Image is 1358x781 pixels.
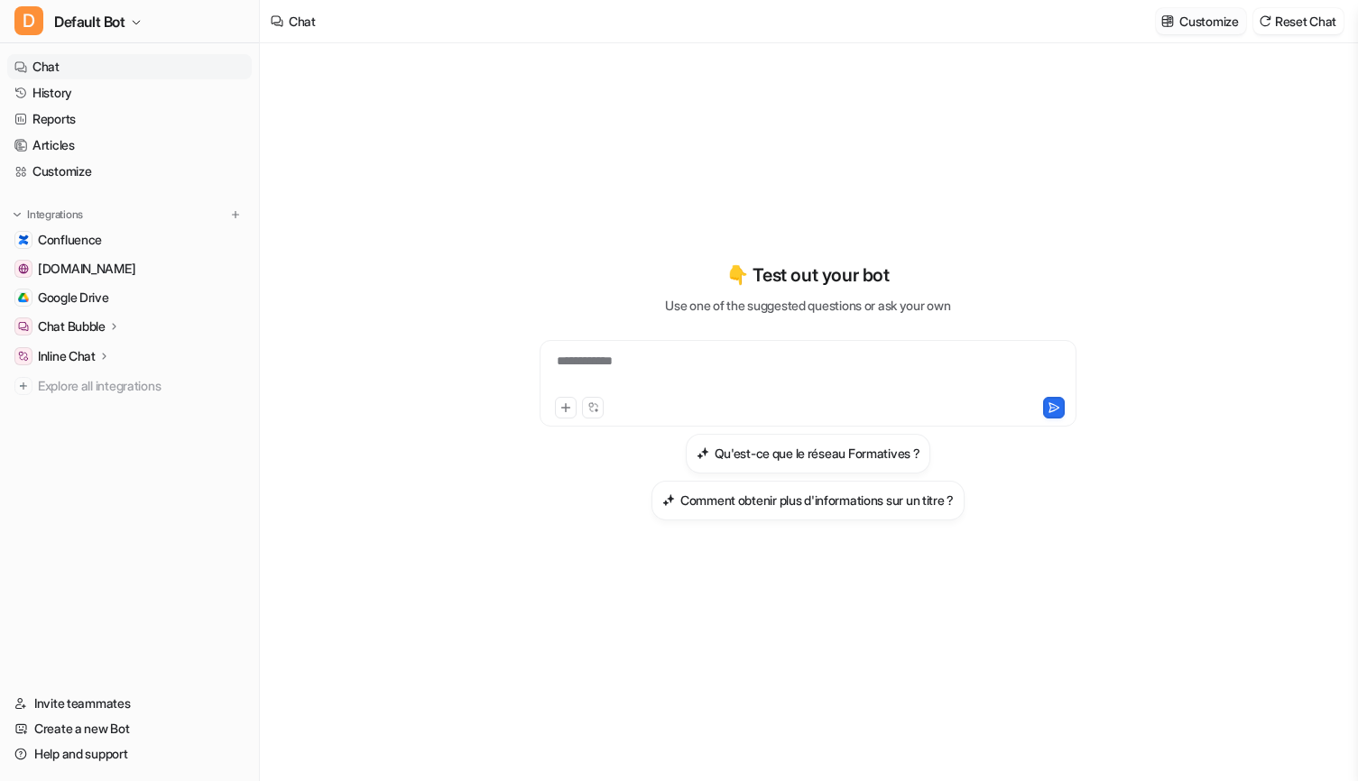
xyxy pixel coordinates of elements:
[1156,8,1245,34] button: Customize
[18,292,29,303] img: Google Drive
[665,296,950,315] p: Use one of the suggested questions or ask your own
[7,206,88,224] button: Integrations
[651,481,965,520] button: Comment obtenir plus d'informations sur un titre ?Comment obtenir plus d'informations sur un titre ?
[18,234,29,245] img: Confluence
[38,317,106,335] p: Chat Bubble
[38,289,109,307] span: Google Drive
[38,372,245,400] span: Explore all integrations
[1259,14,1271,28] img: reset
[7,716,252,741] a: Create a new Bot
[7,691,252,716] a: Invite teammates
[14,377,32,395] img: explore all integrations
[14,6,43,35] span: D
[18,321,29,332] img: Chat Bubble
[27,207,83,222] p: Integrations
[7,80,252,106] a: History
[1253,8,1344,34] button: Reset Chat
[229,208,242,221] img: menu_add.svg
[7,373,252,399] a: Explore all integrations
[54,9,125,34] span: Default Bot
[38,347,96,365] p: Inline Chat
[686,434,931,473] button: Qu'est-ce que le réseau Formatives ?Qu'est-ce que le réseau Formatives ?
[715,444,920,463] h3: Qu'est-ce que le réseau Formatives ?
[38,260,135,278] span: [DOMAIN_NAME]
[7,256,252,281] a: www.formatives.fr[DOMAIN_NAME]
[7,227,252,253] a: ConfluenceConfluence
[38,231,102,249] span: Confluence
[7,54,252,79] a: Chat
[697,446,709,460] img: Qu'est-ce que le réseau Formatives ?
[7,106,252,132] a: Reports
[289,12,316,31] div: Chat
[1179,12,1238,31] p: Customize
[662,493,675,507] img: Comment obtenir plus d'informations sur un titre ?
[7,741,252,767] a: Help and support
[7,285,252,310] a: Google DriveGoogle Drive
[18,263,29,274] img: www.formatives.fr
[7,159,252,184] a: Customize
[11,208,23,221] img: expand menu
[1161,14,1174,28] img: customize
[680,491,954,510] h3: Comment obtenir plus d'informations sur un titre ?
[18,351,29,362] img: Inline Chat
[7,133,252,158] a: Articles
[726,262,889,289] p: 👇 Test out your bot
